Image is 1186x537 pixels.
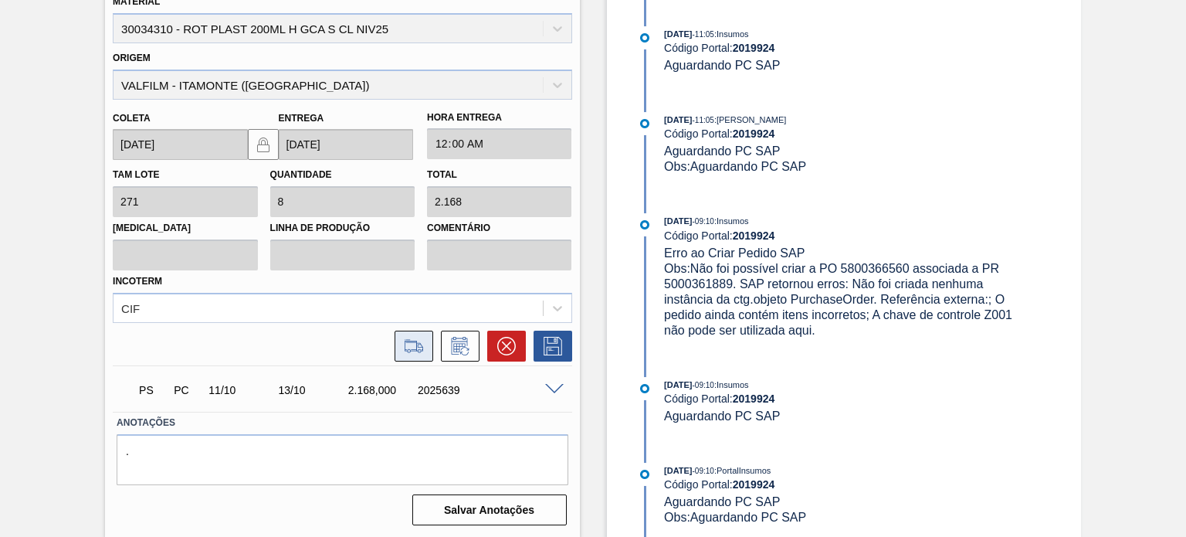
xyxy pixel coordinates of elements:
span: : Insumos [714,216,749,226]
div: Código Portal: [664,42,1031,54]
span: Obs: Aguardando PC SAP [664,160,806,173]
span: Aguardando PC SAP [664,144,780,158]
label: Tam lote [113,169,159,180]
label: Origem [113,53,151,63]
img: atual [640,33,649,42]
img: atual [640,470,649,479]
span: - 11:05 [693,116,714,124]
strong: 2019924 [733,127,775,140]
span: [DATE] [664,380,692,389]
label: Linha de Produção [270,217,415,240]
textarea: . [117,434,568,485]
label: Total [427,169,457,180]
span: - 11:05 [693,30,714,39]
span: [DATE] [664,115,692,124]
label: Comentário [427,217,571,240]
div: Código Portal: [664,229,1031,242]
div: CIF [121,301,140,314]
span: Aguardando PC SAP [664,59,780,72]
div: Salvar Pedido [526,331,572,362]
label: Anotações [117,412,568,434]
label: Entrega [279,113,324,124]
img: atual [640,384,649,393]
div: Cancelar pedido [479,331,526,362]
strong: 2019924 [733,478,775,491]
strong: 2019924 [733,393,775,405]
input: dd/mm/yyyy [279,129,413,160]
div: Código Portal: [664,127,1031,140]
span: - 09:10 [693,467,714,475]
button: Salvar Anotações [412,495,567,525]
span: : [PERSON_NAME] [714,115,787,124]
span: : Insumos [714,29,749,39]
img: atual [640,220,649,229]
div: Informar alteração no pedido [433,331,479,362]
label: [MEDICAL_DATA] [113,217,257,240]
div: Código Portal: [664,478,1031,491]
span: : PortalInsumos [714,466,771,475]
span: [DATE] [664,466,692,475]
input: dd/mm/yyyy [113,129,247,160]
div: 2025639 [414,384,490,396]
label: Coleta [113,113,150,124]
strong: 2019924 [733,229,775,242]
label: Quantidade [270,169,332,180]
label: Hora Entrega [427,107,571,129]
div: Aguardando PC SAP [135,373,170,407]
p: PS [139,384,166,396]
strong: 2019924 [733,42,775,54]
span: Erro ao Criar Pedido SAP [664,246,805,260]
img: atual [640,119,649,128]
span: [DATE] [664,216,692,226]
span: - 09:10 [693,217,714,226]
button: locked [248,129,279,160]
span: : Insumos [714,380,749,389]
div: 11/10/2025 [205,384,281,396]
div: Código Portal: [664,393,1031,405]
span: Obs: Aguardando PC SAP [664,511,806,524]
div: 13/10/2025 [275,384,351,396]
span: - 09:10 [693,381,714,389]
img: locked [254,135,273,154]
div: Ir para Composição de Carga [387,331,433,362]
label: Incoterm [113,276,162,287]
div: 2.168,000 [344,384,421,396]
span: Aguardando PC SAP [664,495,780,508]
div: Pedido de Compra [170,384,205,396]
span: Aguardando PC SAP [664,410,780,423]
span: Obs: Não foi possível criar a PO 5800366560 associada a PR 5000361889. SAP retornou erros: Não fo... [664,262,1015,337]
span: [DATE] [664,29,692,39]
